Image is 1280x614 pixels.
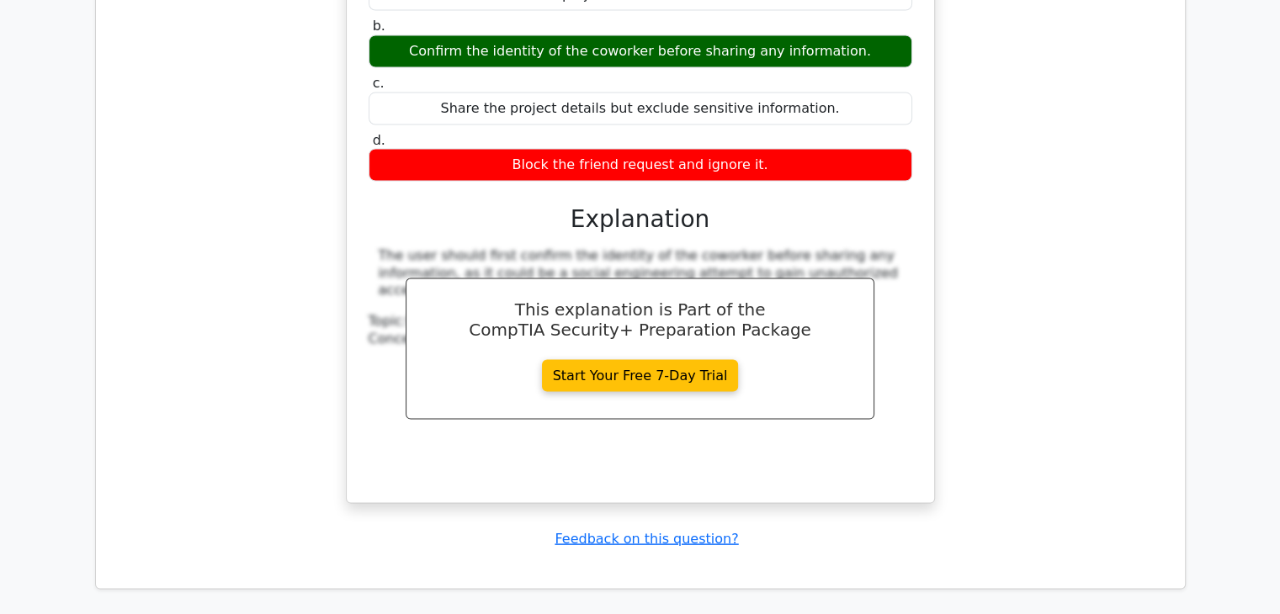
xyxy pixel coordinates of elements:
[379,205,902,234] h3: Explanation
[369,331,912,348] div: Concept:
[373,18,385,34] span: b.
[379,247,902,299] div: The user should first confirm the identity of the coworker before sharing any information, as it ...
[369,35,912,68] div: Confirm the identity of the coworker before sharing any information.
[542,360,739,392] a: Start Your Free 7-Day Trial
[369,149,912,182] div: Block the friend request and ignore it.
[369,313,912,331] div: Topic:
[369,93,912,125] div: Share the project details but exclude sensitive information.
[373,75,385,91] span: c.
[555,531,738,547] a: Feedback on this question?
[373,132,385,148] span: d.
